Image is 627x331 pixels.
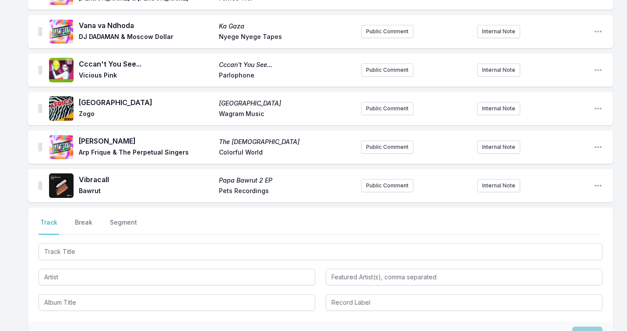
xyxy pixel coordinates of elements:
button: Public Comment [361,141,413,154]
button: Internal Note [477,25,520,38]
button: Public Comment [361,25,413,38]
button: Segment [108,218,139,235]
img: Papa Bawrut 2 EP [49,173,74,198]
span: Parlophone [219,71,354,81]
img: Drag Handle [39,66,42,74]
span: Zogo [79,109,214,120]
button: Open playlist item options [594,66,602,74]
button: Open playlist item options [594,27,602,36]
button: Public Comment [361,179,413,192]
img: Drag Handle [39,27,42,36]
input: Featured Artist(s), comma separated [326,269,602,285]
span: Bawrut [79,187,214,197]
span: Pets Recordings [219,187,354,197]
span: The [DEMOGRAPHIC_DATA] [219,137,354,146]
span: Colorful World [219,148,354,158]
button: Internal Note [477,102,520,115]
img: Drag Handle [39,181,42,190]
button: Open playlist item options [594,143,602,151]
button: Track [39,218,59,235]
span: [GEOGRAPHIC_DATA] [219,99,354,108]
img: Cccan't You See... [49,58,74,82]
span: Arp Frique & The Perpetual Singers [79,148,214,158]
span: Vana va Ndhoda [79,20,214,31]
input: Track Title [39,243,602,260]
button: Internal Note [477,179,520,192]
button: Public Comment [361,102,413,115]
img: The Gospel of Jesamy [49,135,74,159]
button: Internal Note [477,63,520,77]
span: [GEOGRAPHIC_DATA] [79,97,214,108]
img: Ka Gaza [49,19,74,44]
span: Papa Bawrut 2 EP [219,176,354,185]
span: DJ DADAMAN & Moscow Dollar [79,32,214,43]
img: Africa [49,96,74,121]
button: Break [73,218,94,235]
button: Open playlist item options [594,104,602,113]
span: [PERSON_NAME] [79,136,214,146]
span: Vicious Pink [79,71,214,81]
button: Open playlist item options [594,181,602,190]
img: Drag Handle [39,143,42,151]
input: Artist [39,269,315,285]
span: Cccan't You See... [219,60,354,69]
span: Vibracall [79,174,214,185]
span: Ka Gaza [219,22,354,31]
button: Internal Note [477,141,520,154]
span: Cccan't You See... [79,59,214,69]
button: Public Comment [361,63,413,77]
img: Drag Handle [39,104,42,113]
span: Nyege Nyege Tapes [219,32,354,43]
span: Wagram Music [219,109,354,120]
input: Album Title [39,294,315,311]
input: Record Label [326,294,602,311]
